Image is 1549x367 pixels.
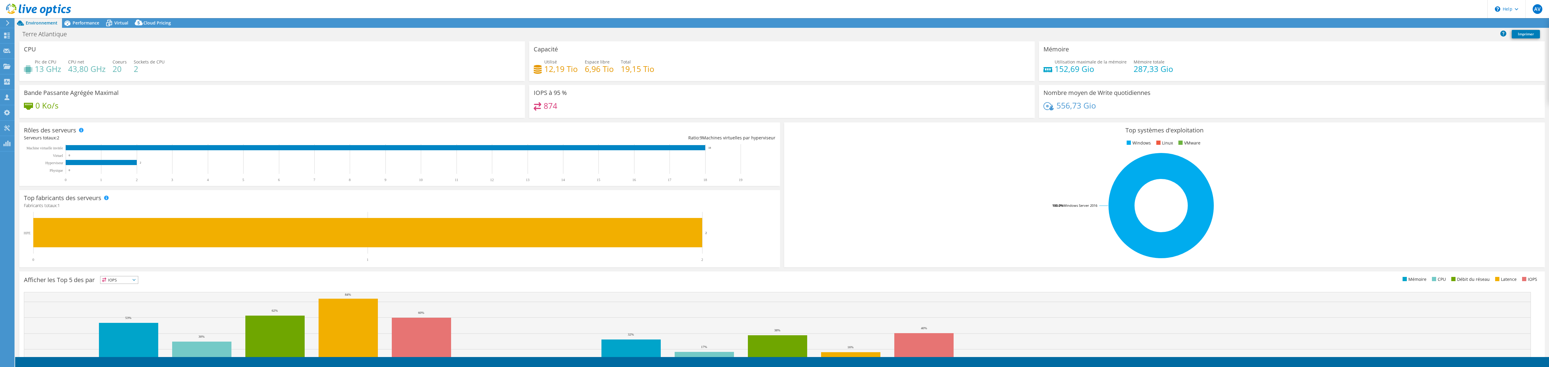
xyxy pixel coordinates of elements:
[24,135,400,141] div: Serveurs totaux:
[1043,46,1069,53] h3: Mémoire
[544,66,578,72] h4: 12,19 Tio
[24,195,101,201] h3: Top fabricants des serveurs
[418,311,424,314] text: 60%
[35,66,61,72] h4: 13 GHz
[24,202,775,209] h4: Fabricants totaux:
[1450,276,1490,283] li: Débit du réseau
[134,66,165,72] h4: 2
[57,135,59,141] span: 2
[35,59,56,65] span: Pic de CPU
[100,276,138,284] span: IOPS
[1043,89,1151,96] h3: Nombre moyen de Write quotidiennes
[628,333,634,336] text: 32%
[24,89,119,96] h3: Bande Passante Agrégée Maximal
[708,146,711,149] text: 18
[100,178,102,182] text: 1
[313,178,315,182] text: 7
[68,59,84,65] span: CPU net
[140,161,141,164] text: 2
[1512,30,1540,38] a: Imprimer
[207,178,209,182] text: 4
[113,66,127,72] h4: 20
[24,46,36,53] h3: CPU
[50,168,63,173] text: Physique
[789,127,1540,134] h3: Top systèmes d'exploitation
[1155,140,1173,146] li: Linux
[526,178,529,182] text: 13
[68,66,106,72] h4: 43,80 GHz
[20,31,76,37] h1: Terre Atlantique
[32,258,34,262] text: 0
[1533,4,1542,14] span: AV
[419,178,423,182] text: 10
[1055,66,1127,72] h4: 152,69 Gio
[171,178,173,182] text: 3
[561,178,565,182] text: 14
[125,316,131,320] text: 53%
[114,20,128,26] span: Virtual
[668,178,671,182] text: 17
[705,231,707,235] text: 2
[703,178,707,182] text: 18
[367,258,368,262] text: 1
[345,293,351,296] text: 84%
[73,20,99,26] span: Performance
[198,335,205,338] text: 30%
[1134,66,1173,72] h4: 287,33 Gio
[534,89,567,96] h3: IOPS à 95 %
[1430,276,1446,283] li: CPU
[1495,6,1500,12] svg: \n
[57,203,60,208] span: 1
[921,326,927,330] text: 40%
[35,102,58,109] h4: 0 Ko/s
[65,178,67,182] text: 0
[24,127,76,134] h3: Rôles des serveurs
[597,178,600,182] text: 15
[544,59,557,65] span: Utilisé
[739,178,742,182] text: 19
[385,178,386,182] text: 9
[400,135,775,141] div: Ratio: Machines virtuelles par hyperviseur
[701,345,707,349] text: 17%
[1494,276,1517,283] li: Latence
[544,102,557,109] h4: 874
[69,154,70,157] text: 0
[1052,203,1063,208] tspan: 100.0%
[455,178,458,182] text: 11
[242,178,244,182] text: 5
[134,59,165,65] span: Sockets de CPU
[26,20,57,26] span: Environnement
[774,328,780,332] text: 38%
[53,154,63,158] text: Virtuel
[1063,203,1097,208] tspan: Windows Server 2016
[1125,140,1151,146] li: Windows
[534,46,558,53] h3: Capacité
[69,169,70,172] text: 0
[700,135,702,141] span: 9
[1056,102,1096,109] h4: 556,73 Gio
[24,231,31,235] text: HPE
[847,345,853,349] text: 16%
[278,178,280,182] text: 6
[1177,140,1200,146] li: VMware
[143,20,171,26] span: Cloud Pricing
[136,178,138,182] text: 2
[1055,59,1127,65] span: Utilisation maximale de la mémoire
[272,309,278,312] text: 62%
[1521,276,1537,283] li: IOPS
[1401,276,1426,283] li: Mémoire
[349,178,351,182] text: 8
[585,66,614,72] h4: 6,96 Tio
[1134,59,1164,65] span: Mémoire totale
[26,146,63,150] tspan: Machine virtuelle invitée
[621,66,654,72] h4: 19,15 Tio
[621,59,631,65] span: Total
[585,59,610,65] span: Espace libre
[632,178,636,182] text: 16
[490,178,494,182] text: 12
[113,59,127,65] span: Coeurs
[45,161,63,165] text: Hyperviseur
[701,258,703,262] text: 2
